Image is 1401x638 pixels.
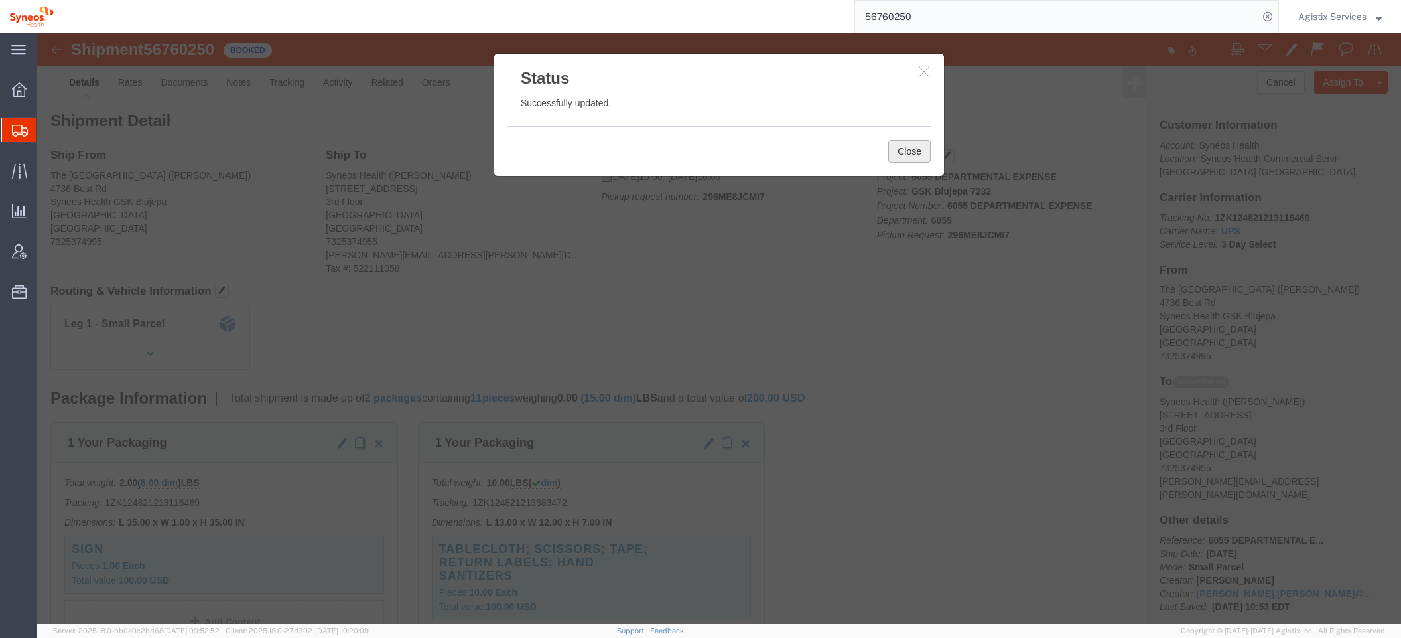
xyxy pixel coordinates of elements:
[226,627,369,635] span: Client: 2025.18.0-27d3021
[164,627,220,635] span: [DATE] 09:52:52
[1298,9,1367,24] span: Agistix Services
[1298,9,1382,25] button: Agistix Services
[855,1,1258,33] input: Search for shipment number, reference number
[617,627,650,635] a: Support
[9,7,54,27] img: logo
[650,627,684,635] a: Feedback
[37,33,1401,624] iframe: FS Legacy Container
[53,627,220,635] span: Server: 2025.18.0-bb0e0c2bd68
[1181,625,1385,637] span: Copyright © [DATE]-[DATE] Agistix Inc., All Rights Reserved
[315,627,369,635] span: [DATE] 10:20:09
